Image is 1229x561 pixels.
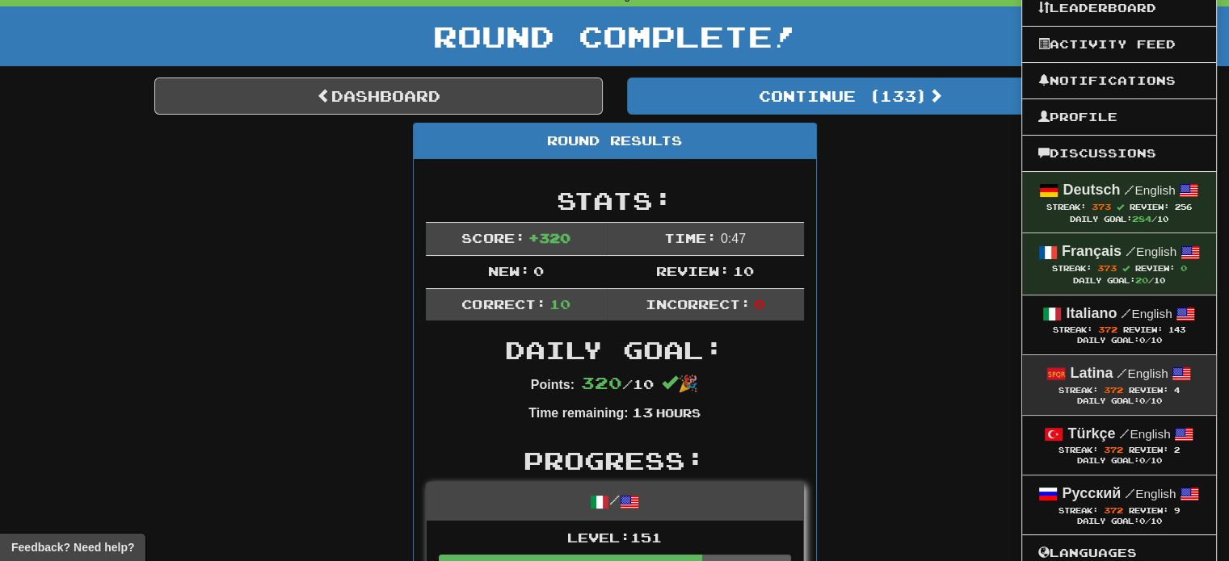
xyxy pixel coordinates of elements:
[1129,506,1168,515] span: Review:
[631,404,652,420] span: 13
[1117,203,1124,211] span: Streak includes today.
[1121,307,1172,320] small: English
[664,230,717,245] span: Time:
[1125,486,1135,500] span: /
[1022,475,1216,534] a: Русский /English Streak: 372 Review: 9 Daily Goal:0/10
[721,232,746,245] span: 0 : 47
[1063,182,1120,198] strong: Deutsch
[1038,517,1200,527] div: Daily Goal: /10
[1070,365,1113,381] strong: Latina
[1104,385,1123,395] span: 372
[1038,336,1200,346] div: Daily Goal: /10
[6,20,1223,52] h1: Round Complete!
[1022,233,1216,294] a: Français /English Streak: 373 Review: 0 Daily Goal:20/10
[414,124,816,159] div: Round Results
[1096,263,1116,273] span: 373
[1124,182,1134,197] span: /
[1130,203,1169,211] span: Review:
[1038,213,1200,225] div: Daily Goal: /10
[426,447,804,474] h2: Progress:
[528,230,570,245] span: + 320
[11,539,134,555] span: Open feedback widget
[1132,214,1151,224] span: 284
[1053,325,1092,334] span: Streak:
[154,77,603,115] a: Dashboard
[1117,366,1127,380] span: /
[1174,446,1180,454] span: 2
[1135,275,1148,285] span: 20
[1062,485,1121,501] strong: Русский
[1126,245,1176,258] small: English
[1117,366,1168,380] small: English
[646,296,751,312] span: Incorrect:
[426,337,804,363] h2: Daily Goal:
[1126,244,1136,258] span: /
[1022,295,1216,354] a: Italiano /English Streak: 372 Review: 143 Daily Goal:0/10
[1124,183,1175,197] small: English
[1180,263,1186,273] span: 0
[1066,305,1117,321] strong: Italiano
[1038,396,1200,407] div: Daily Goal: /10
[733,263,754,278] span: 10
[1121,306,1131,320] span: /
[1062,243,1122,259] strong: Français
[1119,427,1170,441] small: English
[1022,355,1216,414] a: Latina /English Streak: 372 Review: 4 Daily Goal:0/10
[662,375,698,392] span: 🎉
[1174,386,1180,395] span: 4
[656,263,730,278] span: Review:
[1022,107,1216,128] a: Profile
[1174,506,1180,515] span: 9
[1139,336,1144,345] span: 0
[1139,456,1144,465] span: 0
[531,378,575,391] strong: Points:
[1022,172,1216,232] a: Deutsch /English Streak: 373 Review: 256 Daily Goal:284/10
[1092,202,1111,211] span: 373
[427,483,803,521] div: /
[1134,264,1174,273] span: Review:
[1022,34,1216,55] a: Activity Feed
[1038,456,1200,467] div: Daily Goal: /10
[528,406,628,420] strong: Time remaining:
[426,187,804,214] h2: Stats:
[1175,203,1192,211] span: 256
[533,263,544,278] span: 0
[1123,325,1163,334] span: Review:
[549,296,570,312] span: 10
[1119,426,1130,441] span: /
[1125,487,1176,500] small: English
[1059,446,1098,454] span: Streak:
[1168,325,1185,334] span: 143
[1139,396,1144,405] span: 0
[1059,386,1098,395] span: Streak:
[461,230,524,245] span: Score:
[1022,70,1216,91] a: Notifications
[461,296,545,312] span: Correct:
[1129,446,1168,454] span: Review:
[581,376,654,391] span: / 10
[1038,274,1200,287] div: Daily Goal: /10
[627,77,1075,115] button: Continue (133)
[1129,386,1168,395] span: Review:
[1139,517,1144,525] span: 0
[1067,425,1115,442] strong: Türkçe
[567,530,662,545] span: Level: 151
[1022,416,1216,475] a: Türkçe /English Streak: 372 Review: 2 Daily Goal:0/10
[1122,265,1129,272] span: Streak includes today.
[656,406,701,420] small: Hours
[754,296,764,312] span: 0
[1051,264,1091,273] span: Streak:
[1022,143,1216,164] a: Discussions
[1098,324,1117,334] span: 372
[1046,203,1086,211] span: Streak:
[1059,506,1098,515] span: Streak:
[1104,505,1123,515] span: 372
[581,373,622,392] span: 320
[488,263,530,278] span: New:
[1104,445,1123,454] span: 372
